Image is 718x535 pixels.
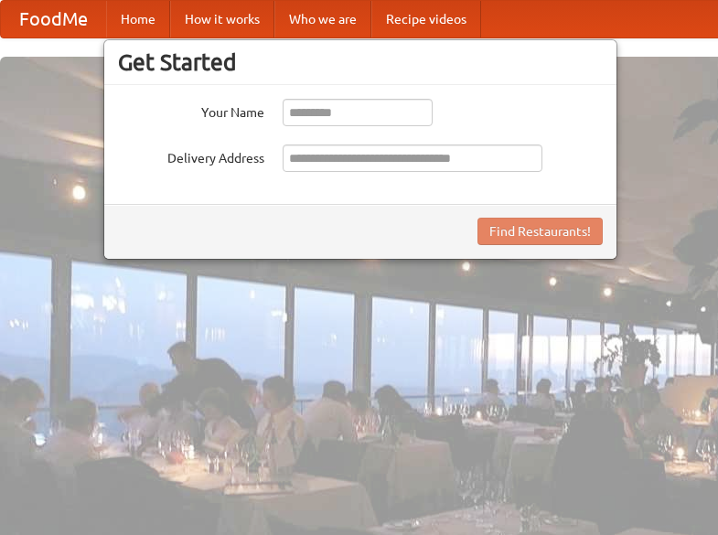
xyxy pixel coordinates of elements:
[170,1,274,37] a: How it works
[274,1,371,37] a: Who we are
[1,1,106,37] a: FoodMe
[118,48,603,76] h3: Get Started
[477,218,603,245] button: Find Restaurants!
[118,144,264,167] label: Delivery Address
[106,1,170,37] a: Home
[371,1,481,37] a: Recipe videos
[118,99,264,122] label: Your Name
